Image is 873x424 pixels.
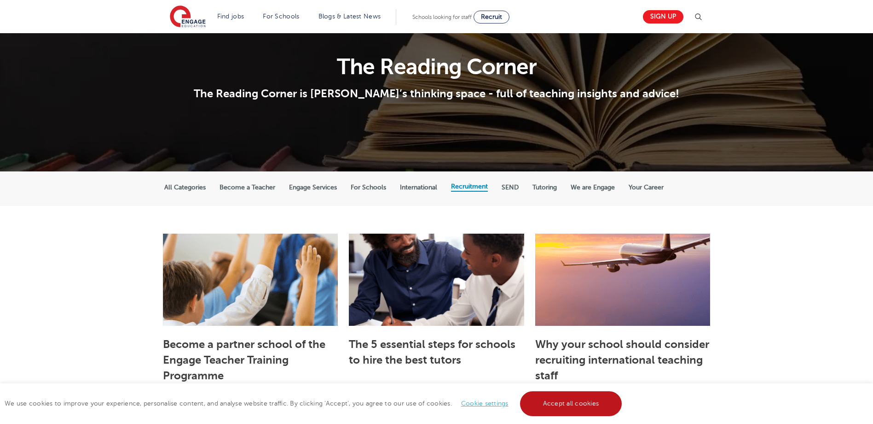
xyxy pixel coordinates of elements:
label: SEND [502,183,519,192]
img: Engage Education [170,6,206,29]
h1: The Reading Corner [164,56,709,78]
label: Engage Services [289,183,337,192]
a: Why your school should consider recruiting international teaching staff [535,338,709,382]
a: For Schools [263,13,299,20]
label: All Categories [164,183,206,192]
a: The 5 essential steps for schools to hire the best tutors [349,338,515,366]
a: Sign up [643,10,683,24]
a: Recruit [474,11,509,24]
a: Find jobs [217,13,244,20]
span: Recruit [481,13,502,20]
a: Become a partner school of the Engage Teacher Training Programme [163,338,325,382]
span: Schools looking for staff [412,14,472,20]
a: Cookie settings [461,400,509,407]
label: Become a Teacher [220,183,275,192]
label: We are Engage [571,183,615,192]
label: For Schools [351,183,386,192]
span: We use cookies to improve your experience, personalise content, and analyse website traffic. By c... [5,400,624,407]
label: Recruitment [451,183,488,191]
p: The Reading Corner is [PERSON_NAME]’s thinking space - full of teaching insights and advice! [164,87,709,100]
label: International [400,183,437,192]
label: Your Career [629,183,664,192]
label: Tutoring [532,183,557,192]
a: Blogs & Latest News [318,13,381,20]
a: Accept all cookies [520,391,622,416]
